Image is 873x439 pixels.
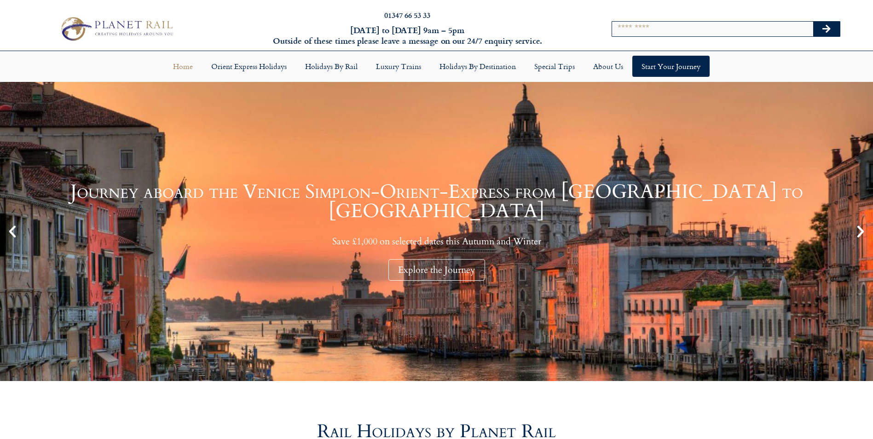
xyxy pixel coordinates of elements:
[525,56,584,77] a: Special Trips
[5,56,868,77] nav: Menu
[430,56,525,77] a: Holidays by Destination
[56,14,176,44] img: Planet Rail Train Holidays Logo
[853,224,868,239] div: Next slide
[584,56,632,77] a: About Us
[632,56,710,77] a: Start your Journey
[202,56,296,77] a: Orient Express Holidays
[164,56,202,77] a: Home
[23,182,850,221] h1: Journey aboard the Venice Simplon-Orient-Express from [GEOGRAPHIC_DATA] to [GEOGRAPHIC_DATA]
[23,236,850,247] p: Save £1,000 on selected dates this Autumn and Winter
[5,224,20,239] div: Previous slide
[388,259,485,281] div: Explore the Journey
[813,22,840,36] button: Search
[235,25,580,46] h6: [DATE] to [DATE] 9am – 5pm Outside of these times please leave a message on our 24/7 enquiry serv...
[367,56,430,77] a: Luxury Trains
[296,56,367,77] a: Holidays by Rail
[384,10,430,20] a: 01347 66 53 33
